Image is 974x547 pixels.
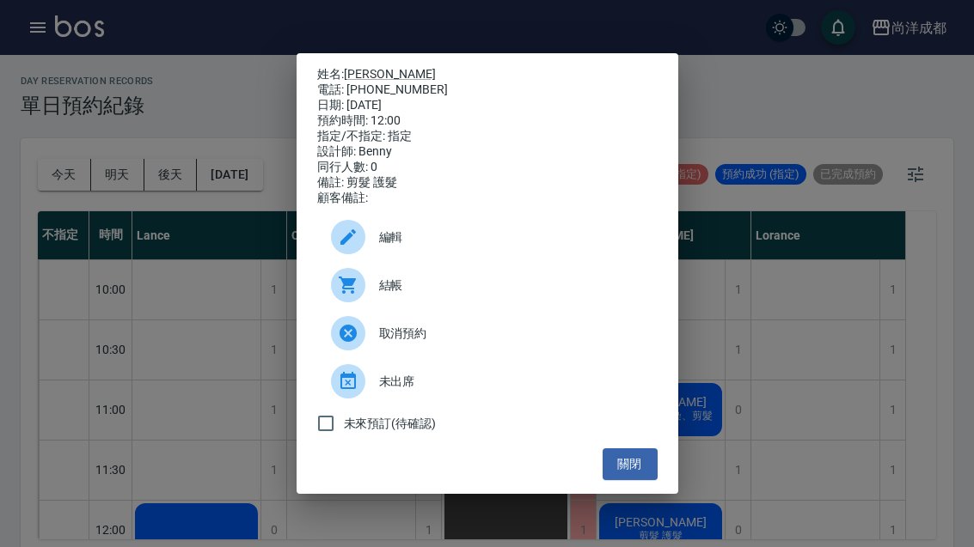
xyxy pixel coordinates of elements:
span: 未出席 [379,373,644,391]
div: 設計師: Benny [317,144,658,160]
div: 顧客備註: [317,191,658,206]
div: 未出席 [317,357,658,405]
p: 姓名: [317,67,658,82]
div: 同行人數: 0 [317,160,658,175]
span: 未來預訂(待確認) [344,415,437,433]
div: 日期: [DATE] [317,98,658,113]
div: 編輯 [317,213,658,261]
span: 編輯 [379,228,644,246]
button: 關閉 [603,448,658,480]
div: 備註: 剪髮 護髮 [317,175,658,191]
span: 取消預約 [379,325,644,343]
a: 結帳 [317,261,658,309]
div: 指定/不指定: 指定 [317,129,658,144]
div: 電話: [PHONE_NUMBER] [317,82,658,98]
div: 取消預約 [317,309,658,357]
span: 結帳 [379,277,644,295]
a: [PERSON_NAME] [344,67,436,81]
div: 預約時間: 12:00 [317,113,658,129]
